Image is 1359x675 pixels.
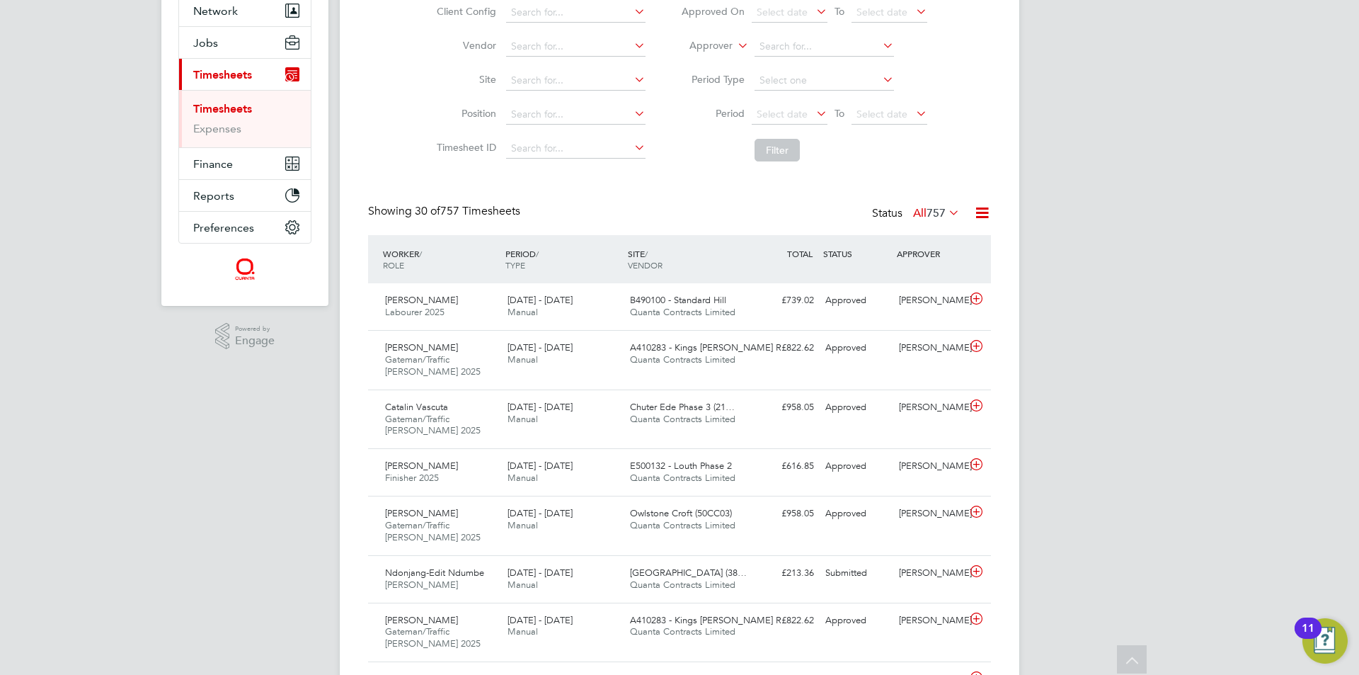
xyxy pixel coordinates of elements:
[505,259,525,271] span: TYPE
[432,5,496,18] label: Client Config
[508,353,538,365] span: Manual
[1302,628,1314,647] div: 11
[757,108,808,120] span: Select date
[506,139,646,159] input: Search for...
[385,401,448,413] span: Catalin Vascuta
[385,306,445,318] span: Labourer 2025
[669,39,733,53] label: Approver
[746,609,820,633] div: £822.62
[508,579,538,591] span: Manual
[757,6,808,18] span: Select date
[179,27,311,58] button: Jobs
[179,59,311,90] button: Timesheets
[746,562,820,585] div: £213.36
[508,625,538,637] span: Manual
[508,460,573,472] span: [DATE] - [DATE]
[193,102,252,115] a: Timesheets
[179,180,311,211] button: Reports
[385,625,481,650] span: Gateman/Traffic [PERSON_NAME] 2025
[755,139,800,161] button: Filter
[179,148,311,179] button: Finance
[506,3,646,23] input: Search for...
[368,204,523,219] div: Showing
[385,472,439,484] span: Finisher 2025
[624,241,747,278] div: SITE
[385,507,458,519] span: [PERSON_NAME]
[193,68,252,81] span: Timesheets
[508,294,573,306] span: [DATE] - [DATE]
[630,625,735,637] span: Quanta Contracts Limited
[385,519,481,543] span: Gateman/Traffic [PERSON_NAME] 2025
[746,336,820,360] div: £822.62
[630,413,735,425] span: Quanta Contracts Limited
[630,614,791,626] span: A410283 - Kings [PERSON_NAME] R…
[179,212,311,243] button: Preferences
[820,502,893,526] div: Approved
[502,241,624,278] div: PERIOD
[234,258,255,280] img: quantacontracts-logo-retina.png
[820,336,893,360] div: Approved
[893,455,967,478] div: [PERSON_NAME]
[432,107,496,120] label: Position
[508,507,573,519] span: [DATE] - [DATE]
[508,519,538,531] span: Manual
[746,502,820,526] div: £958.05
[681,107,745,120] label: Period
[746,396,820,419] div: £958.05
[893,502,967,526] div: [PERSON_NAME]
[385,413,481,437] span: Gateman/Traffic [PERSON_NAME] 2025
[820,289,893,312] div: Approved
[415,204,440,218] span: 30 of
[746,455,820,478] div: £616.85
[193,221,254,234] span: Preferences
[508,401,573,413] span: [DATE] - [DATE]
[830,104,849,123] span: To
[178,258,311,280] a: Go to home page
[383,259,404,271] span: ROLE
[630,306,735,318] span: Quanta Contracts Limited
[419,248,422,259] span: /
[508,614,573,626] span: [DATE] - [DATE]
[432,39,496,52] label: Vendor
[820,609,893,633] div: Approved
[820,396,893,419] div: Approved
[508,472,538,484] span: Manual
[630,401,735,413] span: Chuter Ede Phase 3 (21…
[193,157,233,171] span: Finance
[630,341,791,353] span: A410283 - Kings [PERSON_NAME] R…
[385,579,458,591] span: [PERSON_NAME]
[179,90,311,147] div: Timesheets
[536,248,539,259] span: /
[630,460,732,472] span: E500132 - Louth Phase 2
[856,108,907,120] span: Select date
[746,289,820,312] div: £739.02
[385,341,458,353] span: [PERSON_NAME]
[830,2,849,21] span: To
[681,5,745,18] label: Approved On
[820,562,893,585] div: Submitted
[856,6,907,18] span: Select date
[630,507,732,519] span: Owlstone Croft (50CC03)
[820,455,893,478] div: Approved
[893,396,967,419] div: [PERSON_NAME]
[508,306,538,318] span: Manual
[645,248,648,259] span: /
[193,36,218,50] span: Jobs
[432,141,496,154] label: Timesheet ID
[385,460,458,472] span: [PERSON_NAME]
[385,353,481,378] span: Gateman/Traffic [PERSON_NAME] 2025
[755,71,894,91] input: Select one
[913,206,960,220] label: All
[630,353,735,365] span: Quanta Contracts Limited
[235,323,275,335] span: Powered by
[385,567,484,579] span: Ndonjang-Edit Ndumbe
[927,206,946,220] span: 757
[630,579,735,591] span: Quanta Contracts Limited
[893,609,967,633] div: [PERSON_NAME]
[872,204,963,224] div: Status
[628,259,663,271] span: VENDOR
[415,204,520,218] span: 757 Timesheets
[193,4,238,18] span: Network
[893,336,967,360] div: [PERSON_NAME]
[630,472,735,484] span: Quanta Contracts Limited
